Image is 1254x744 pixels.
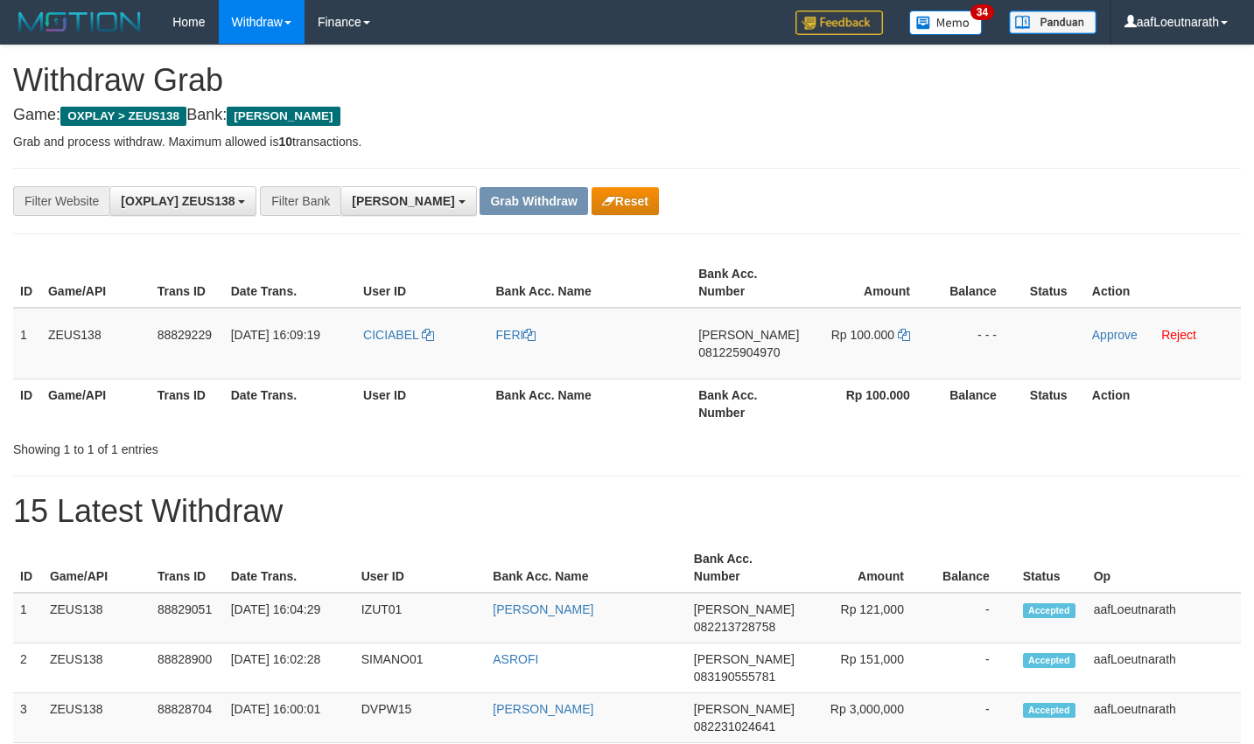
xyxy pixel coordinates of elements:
[13,63,1241,98] h1: Withdraw Grab
[831,328,894,342] span: Rp 100.000
[41,379,151,428] th: Game/API
[227,107,340,126] span: [PERSON_NAME]
[898,328,910,342] a: Copy 100000 to clipboard
[354,543,487,593] th: User ID
[41,308,151,379] td: ZEUS138
[13,133,1241,150] p: Grab and process withdraw. Maximum allowed is transactions.
[43,543,151,593] th: Game/API
[260,186,340,216] div: Filter Bank
[13,593,43,643] td: 1
[970,4,994,20] span: 34
[13,643,43,693] td: 2
[1023,653,1075,668] span: Accepted
[224,543,354,593] th: Date Trans.
[224,379,356,428] th: Date Trans.
[806,258,936,308] th: Amount
[802,593,930,643] td: Rp 121,000
[1087,643,1241,693] td: aafLoeutnarath
[151,593,224,643] td: 88829051
[1087,593,1241,643] td: aafLoeutnarath
[1085,379,1241,428] th: Action
[694,602,795,616] span: [PERSON_NAME]
[356,258,488,308] th: User ID
[1085,258,1241,308] th: Action
[340,186,476,216] button: [PERSON_NAME]
[43,593,151,643] td: ZEUS138
[356,379,488,428] th: User ID
[592,187,659,215] button: Reset
[13,543,43,593] th: ID
[151,543,224,593] th: Trans ID
[1009,10,1096,34] img: panduan.png
[13,308,41,379] td: 1
[936,258,1023,308] th: Balance
[43,643,151,693] td: ZEUS138
[909,10,983,35] img: Button%20Memo.svg
[691,258,806,308] th: Bank Acc. Number
[1087,693,1241,743] td: aafLoeutnarath
[151,379,224,428] th: Trans ID
[224,643,354,693] td: [DATE] 16:02:28
[802,543,930,593] th: Amount
[694,702,795,716] span: [PERSON_NAME]
[224,593,354,643] td: [DATE] 16:04:29
[13,434,509,458] div: Showing 1 to 1 of 1 entries
[1023,603,1075,618] span: Accepted
[354,693,487,743] td: DVPW15
[493,702,593,716] a: [PERSON_NAME]
[687,543,802,593] th: Bank Acc. Number
[1023,258,1085,308] th: Status
[13,258,41,308] th: ID
[158,328,212,342] span: 88829229
[278,135,292,149] strong: 10
[694,720,775,734] span: Copy 082231024641 to clipboard
[489,379,692,428] th: Bank Acc. Name
[151,693,224,743] td: 88828704
[354,643,487,693] td: SIMANO01
[60,107,186,126] span: OXPLAY > ZEUS138
[1092,328,1138,342] a: Approve
[13,693,43,743] td: 3
[802,643,930,693] td: Rp 151,000
[486,543,687,593] th: Bank Acc. Name
[698,345,780,359] span: Copy 081225904970 to clipboard
[795,10,883,35] img: Feedback.jpg
[109,186,256,216] button: [OXPLAY] ZEUS138
[224,693,354,743] td: [DATE] 16:00:01
[1016,543,1087,593] th: Status
[13,186,109,216] div: Filter Website
[930,543,1016,593] th: Balance
[496,328,536,342] a: FERI
[13,9,146,35] img: MOTION_logo.png
[13,107,1241,124] h4: Game: Bank:
[224,258,356,308] th: Date Trans.
[363,328,434,342] a: CICIABEL
[1023,703,1075,718] span: Accepted
[151,258,224,308] th: Trans ID
[151,643,224,693] td: 88828900
[121,194,235,208] span: [OXPLAY] ZEUS138
[694,652,795,666] span: [PERSON_NAME]
[691,379,806,428] th: Bank Acc. Number
[936,308,1023,379] td: - - -
[43,693,151,743] td: ZEUS138
[493,602,593,616] a: [PERSON_NAME]
[936,379,1023,428] th: Balance
[694,620,775,634] span: Copy 082213728758 to clipboard
[1161,328,1196,342] a: Reject
[1023,379,1085,428] th: Status
[363,328,418,342] span: CICIABEL
[231,328,320,342] span: [DATE] 16:09:19
[806,379,936,428] th: Rp 100.000
[480,187,587,215] button: Grab Withdraw
[698,328,799,342] span: [PERSON_NAME]
[1087,543,1241,593] th: Op
[354,593,487,643] td: IZUT01
[489,258,692,308] th: Bank Acc. Name
[493,652,538,666] a: ASROFI
[352,194,454,208] span: [PERSON_NAME]
[41,258,151,308] th: Game/API
[13,379,41,428] th: ID
[802,693,930,743] td: Rp 3,000,000
[694,670,775,684] span: Copy 083190555781 to clipboard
